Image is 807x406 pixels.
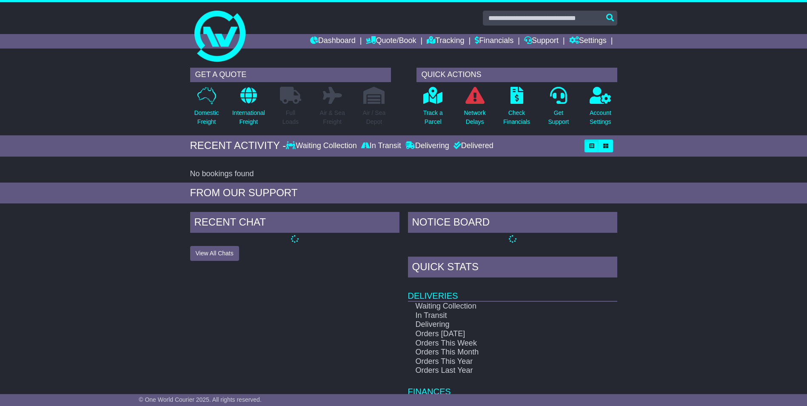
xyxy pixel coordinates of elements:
[366,34,416,49] a: Quote/Book
[408,375,617,397] td: Finances
[427,34,464,49] a: Tracking
[408,212,617,235] div: NOTICE BOARD
[503,109,530,126] p: Check Financials
[359,141,403,151] div: In Transit
[416,68,617,82] div: QUICK ACTIONS
[408,280,617,301] td: Deliveries
[280,109,301,126] p: Full Loads
[548,86,569,131] a: GetSupport
[408,366,587,375] td: Orders Last Year
[548,109,569,126] p: Get Support
[589,86,612,131] a: AccountSettings
[232,109,265,126] p: International Freight
[451,141,493,151] div: Delivered
[423,109,443,126] p: Track a Parcel
[475,34,513,49] a: Financials
[423,86,443,131] a: Track aParcel
[320,109,345,126] p: Air & Sea Freight
[403,141,451,151] div: Delivering
[190,169,617,179] div: No bookings found
[190,212,399,235] div: RECENT CHAT
[408,339,587,348] td: Orders This Week
[286,141,359,151] div: Waiting Collection
[194,109,219,126] p: Domestic Freight
[464,109,485,126] p: Network Delays
[190,68,391,82] div: GET A QUOTE
[408,320,587,329] td: Delivering
[408,348,587,357] td: Orders This Month
[569,34,607,49] a: Settings
[408,311,587,320] td: In Transit
[190,246,239,261] button: View All Chats
[190,187,617,199] div: FROM OUR SUPPORT
[363,109,386,126] p: Air / Sea Depot
[310,34,356,49] a: Dashboard
[408,257,617,280] div: Quick Stats
[408,357,587,366] td: Orders This Year
[408,301,587,311] td: Waiting Collection
[590,109,611,126] p: Account Settings
[139,396,262,403] span: © One World Courier 2025. All rights reserved.
[232,86,265,131] a: InternationalFreight
[190,140,286,152] div: RECENT ACTIVITY -
[463,86,486,131] a: NetworkDelays
[503,86,530,131] a: CheckFinancials
[408,329,587,339] td: Orders [DATE]
[524,34,559,49] a: Support
[194,86,219,131] a: DomesticFreight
